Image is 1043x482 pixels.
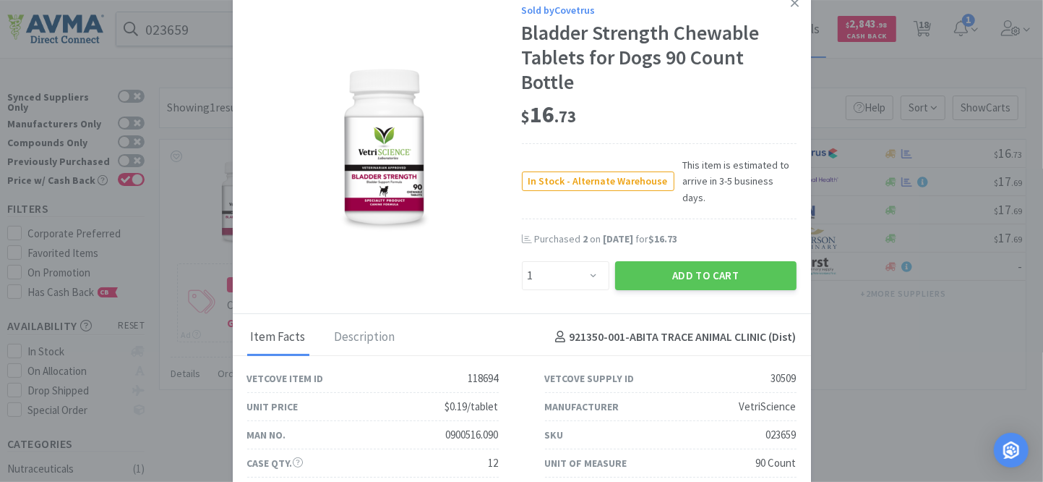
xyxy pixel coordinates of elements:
span: In Stock - Alternate Warehouse [523,172,674,190]
div: Manufacturer [545,399,619,415]
span: 16 [522,100,577,129]
div: Case Qty. [247,455,303,471]
span: 2 [583,232,588,245]
div: 023659 [766,426,797,444]
div: Vetcove Item ID [247,371,324,386]
span: . 73 [555,106,577,127]
div: Unit of Measure [545,455,627,471]
button: Add to Cart [615,261,797,290]
img: b5f3ef1ef5a4410985bfdbd3a4352d41_30509.png [324,56,445,237]
div: 12 [489,454,499,472]
div: Unit Price [247,399,299,415]
div: VetriScience [739,398,797,415]
div: SKU [545,427,564,443]
div: Sold by Covetrus [522,2,797,18]
span: $ [522,106,531,127]
div: Man No. [247,427,286,443]
div: 90 Count [756,454,797,472]
h4: 921350-001 - ABITA TRACE ANIMAL CLINIC (Dist) [549,328,797,347]
div: 30509 [771,370,797,387]
div: Vetcove Supply ID [545,371,635,386]
div: $0.19/tablet [445,398,499,415]
span: [DATE] [604,232,634,245]
div: Item Facts [247,320,309,356]
div: 118694 [468,370,499,387]
div: Description [331,320,399,356]
span: This item is estimated to arrive in 3-5 business days. [674,157,797,206]
div: Open Intercom Messenger [994,433,1029,468]
span: $16.73 [649,232,678,245]
div: 0900516.090 [446,426,499,444]
div: Purchased on for [535,232,797,247]
div: Bladder Strength Chewable Tablets for Dogs 90 Count Bottle [522,21,797,94]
